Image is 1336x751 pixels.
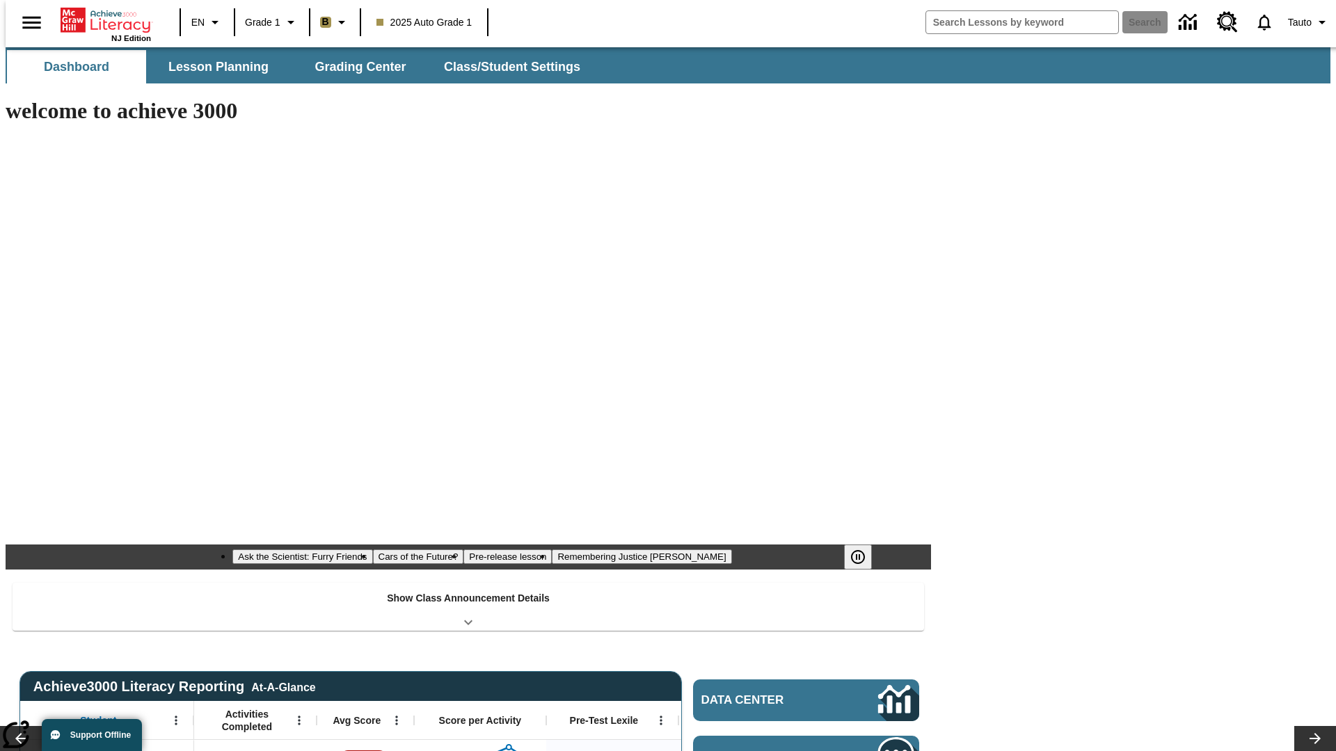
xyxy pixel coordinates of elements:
button: Grading Center [291,50,430,83]
span: Class/Student Settings [444,59,580,75]
span: Lesson Planning [168,59,269,75]
button: Lesson carousel, Next [1294,726,1336,751]
span: Achieve3000 Literacy Reporting [33,679,316,695]
a: Data Center [1170,3,1209,42]
span: Avg Score [333,714,381,727]
button: Pause [844,544,872,570]
button: Slide 3 Pre-release lesson [463,549,552,564]
div: SubNavbar [6,47,1330,83]
button: Open side menu [11,2,52,43]
div: Show Class Announcement Details [13,583,924,631]
input: search field [926,11,1118,33]
button: Slide 4 Remembering Justice O'Connor [552,549,731,564]
button: Language: EN, Select a language [185,10,230,35]
p: Show Class Announcement Details [387,591,550,606]
span: Grading Center [315,59,406,75]
button: Profile/Settings [1282,10,1336,35]
button: Boost Class color is light brown. Change class color [315,10,356,35]
button: Slide 2 Cars of the Future? [373,549,464,564]
span: Score per Activity [439,714,522,727]
a: Resource Center, Will open in new tab [1209,3,1246,41]
span: B [322,13,329,31]
button: Dashboard [7,50,146,83]
span: Grade 1 [245,15,280,30]
button: Grade: Grade 1, Select a grade [239,10,305,35]
span: Tauto [1288,15,1312,30]
div: Pause [844,544,886,570]
div: SubNavbar [6,50,593,83]
button: Lesson Planning [149,50,288,83]
span: Support Offline [70,730,131,740]
a: Data Center [693,679,919,721]
span: Data Center [701,693,832,707]
button: Slide 1 Ask the Scientist: Furry Friends [232,549,372,564]
span: NJ Edition [111,34,151,42]
button: Open Menu [166,710,186,731]
button: Support Offline [42,719,142,751]
span: Student [80,714,116,727]
button: Class/Student Settings [433,50,591,83]
span: Pre-Test Lexile [570,714,639,727]
div: Home [61,5,151,42]
button: Open Menu [651,710,671,731]
span: EN [191,15,205,30]
a: Home [61,6,151,34]
button: Open Menu [289,710,310,731]
div: At-A-Glance [251,679,315,694]
h1: welcome to achieve 3000 [6,98,931,124]
button: Open Menu [386,710,407,731]
a: Notifications [1246,4,1282,40]
span: Dashboard [44,59,109,75]
span: Activities Completed [201,708,293,733]
span: 2025 Auto Grade 1 [376,15,472,30]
